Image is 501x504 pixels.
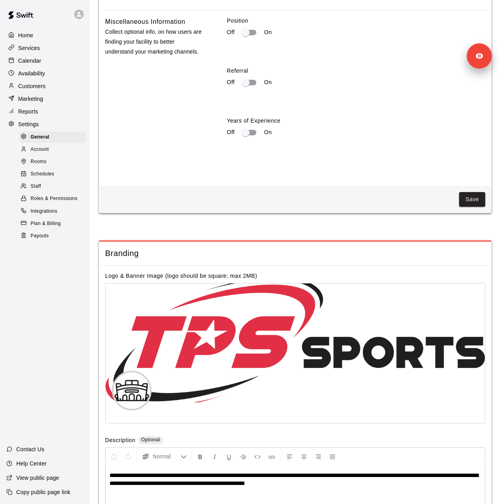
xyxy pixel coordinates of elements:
[227,78,235,87] p: Off
[18,95,43,103] p: Marketing
[31,133,50,141] span: General
[19,143,89,156] a: Account
[264,28,272,37] p: On
[227,67,485,75] label: Referral
[19,193,89,205] a: Roles & Permissions
[107,449,121,464] button: Undo
[19,206,86,217] div: Integrations
[265,449,278,464] button: Insert Link
[18,44,40,52] p: Services
[18,57,41,65] p: Calendar
[297,449,311,464] button: Center Align
[18,108,38,115] p: Reports
[19,168,89,181] a: Schedules
[31,220,61,228] span: Plan & Billing
[16,474,59,482] p: View public page
[105,27,204,57] p: Collect optional info. on how users are finding your facility to better understand your marketing...
[227,17,485,25] label: Position
[264,78,272,87] p: On
[19,217,89,230] a: Plan & Billing
[18,31,33,39] p: Home
[6,42,83,54] a: Services
[31,170,54,178] span: Schedules
[6,106,83,117] a: Reports
[31,183,41,190] span: Staff
[31,195,77,203] span: Roles & Permissions
[19,156,89,168] a: Rooms
[311,449,325,464] button: Right Align
[121,449,135,464] button: Redo
[18,120,39,128] p: Settings
[19,131,89,143] a: General
[105,17,185,27] h6: Miscellaneous Information
[194,449,207,464] button: Format Bold
[19,169,86,180] div: Schedules
[19,181,89,193] a: Staff
[208,449,221,464] button: Format Italics
[264,128,272,137] p: On
[459,192,485,207] button: Save
[6,80,83,92] a: Customers
[19,193,86,204] div: Roles & Permissions
[6,118,83,130] a: Settings
[18,82,46,90] p: Customers
[16,445,44,453] p: Contact Us
[19,144,86,155] div: Account
[18,69,45,77] p: Availability
[227,128,235,137] p: Off
[227,28,235,37] p: Off
[153,452,180,460] span: Normal
[283,449,296,464] button: Left Align
[31,146,49,154] span: Account
[19,156,86,167] div: Rooms
[19,181,86,192] div: Staff
[105,248,485,259] span: Branding
[222,449,236,464] button: Format Underline
[19,205,89,217] a: Integrations
[31,232,49,240] span: Payouts
[326,449,339,464] button: Justify Align
[105,436,135,445] label: Description
[19,132,86,143] div: General
[6,93,83,105] a: Marketing
[251,449,264,464] button: Insert Code
[16,460,46,467] p: Help Center
[19,230,89,242] a: Payouts
[6,55,83,67] a: Calendar
[19,218,86,229] div: Plan & Billing
[236,449,250,464] button: Format Strikethrough
[31,158,46,166] span: Rooms
[19,231,86,242] div: Payouts
[141,437,160,442] span: Optional
[6,29,83,41] a: Home
[105,273,257,279] label: Logo & Banner Image (logo should be square; max 2MB)
[138,449,190,464] button: Formatting Options
[227,117,485,125] label: Years of Experience
[6,67,83,79] a: Availability
[31,208,58,215] span: Integrations
[16,488,70,496] p: Copy public page link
